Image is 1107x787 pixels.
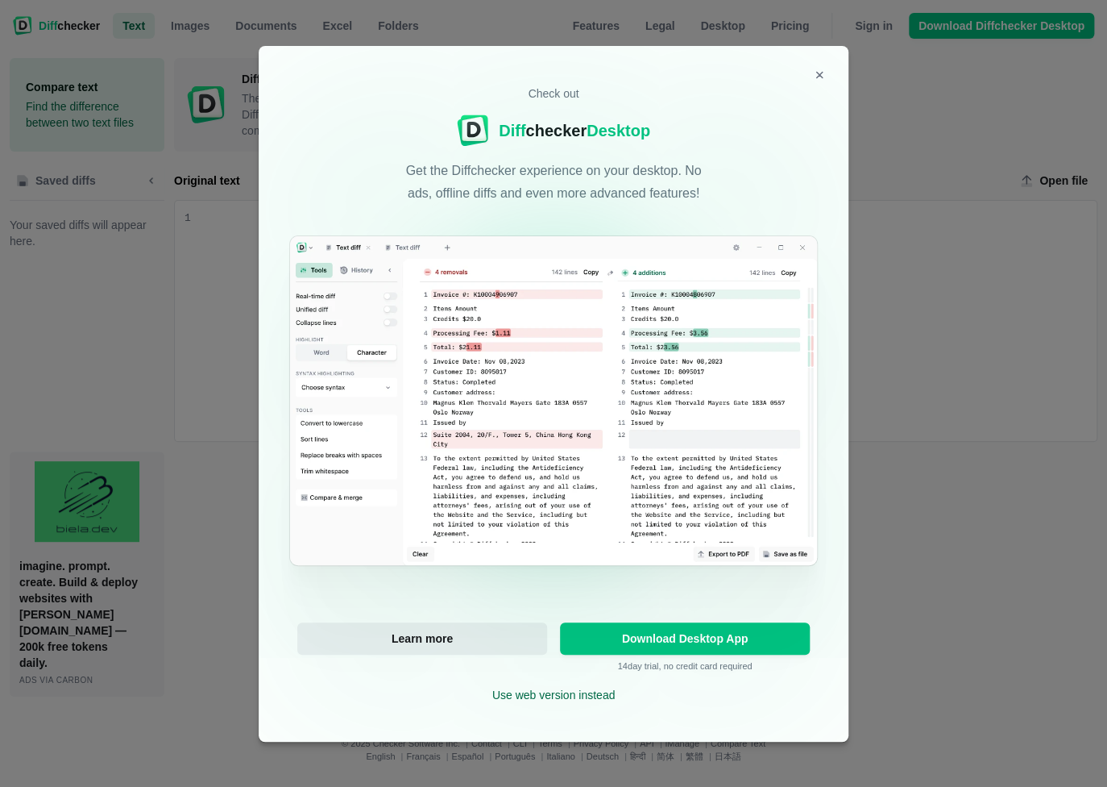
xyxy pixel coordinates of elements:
a: Learn more [297,622,547,654]
span: Desktop [587,121,650,139]
span: Download Desktop App [570,632,800,643]
a: Download Desktop App [560,622,810,654]
div: checker [499,119,650,141]
span: Learn more [388,630,456,646]
div: 14 day trial, no credit card required [560,622,810,670]
a: Use web version instead [492,688,616,701]
p: Check out [528,85,578,101]
span: Diff [499,121,525,139]
img: Diffchecker logo [457,114,489,146]
button: Close modal [806,62,832,88]
p: Get the Diffchecker experience on your desktop. No ads, offline diffs and even more advanced feat... [392,159,715,204]
img: Diffchecker interface screenshot [290,235,817,564]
